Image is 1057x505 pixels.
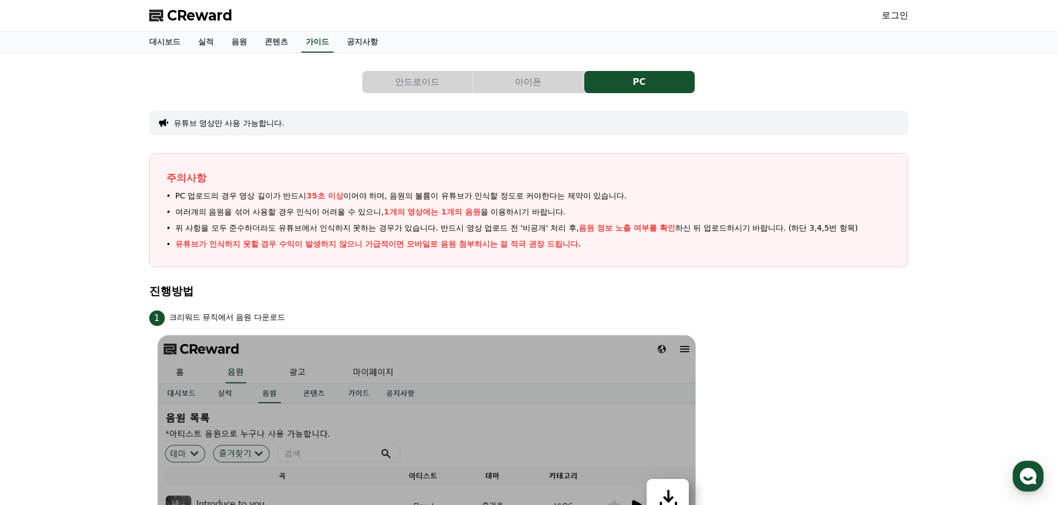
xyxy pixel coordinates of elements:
[140,32,189,53] a: 대시보드
[256,32,297,53] a: 콘텐츠
[384,207,481,216] span: 1개의 영상에는 1개의 음원
[167,7,232,24] span: CReward
[189,32,222,53] a: 실적
[584,71,695,93] a: PC
[175,190,627,202] span: PC 업로드의 경우 영상 길이가 반드시 이어야 하며, 음원의 볼륨이 유튜브가 인식할 정도로 커야한다는 제약이 있습니다.
[175,238,581,250] p: 유튜브가 인식하지 못할 경우 수익이 발생하지 않으니 가급적이면 모바일로 음원 첨부하시는 걸 적극 권장 드립니다.
[175,222,858,234] span: 위 사항을 모두 준수하더라도 유튜브에서 인식하지 못하는 경우가 있습니다. 반드시 영상 업로드 전 '비공개' 처리 후, 하신 뒤 업로드하시기 바랍니다. (하단 3,4,5번 항목)
[362,71,473,93] button: 안드로이드
[143,351,213,379] a: 설정
[166,170,891,186] p: 주의사항
[169,312,285,323] p: 크리워드 뮤직에서 음원 다운로드
[149,7,232,24] a: CReward
[473,71,584,93] a: 아이폰
[473,71,584,93] button: 아이폰
[882,9,908,22] a: 로그인
[584,71,695,93] button: PC
[149,310,165,326] span: 1
[171,368,185,377] span: 설정
[175,206,566,218] span: 여러개의 음원을 섞어 사용할 경우 인식이 어려울 수 있으니, 을 이용하시기 바랍니다.
[73,351,143,379] a: 대화
[174,118,285,129] button: 유튜브 영상만 사용 가능합니다.
[301,32,333,53] a: 가이드
[338,32,387,53] a: 공지사항
[222,32,256,53] a: 음원
[579,223,675,232] span: 음원 정보 노출 여부를 확인
[3,351,73,379] a: 홈
[35,368,42,377] span: 홈
[149,285,908,297] h4: 진행방법
[306,191,343,200] span: 35초 이상
[102,369,115,378] span: 대화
